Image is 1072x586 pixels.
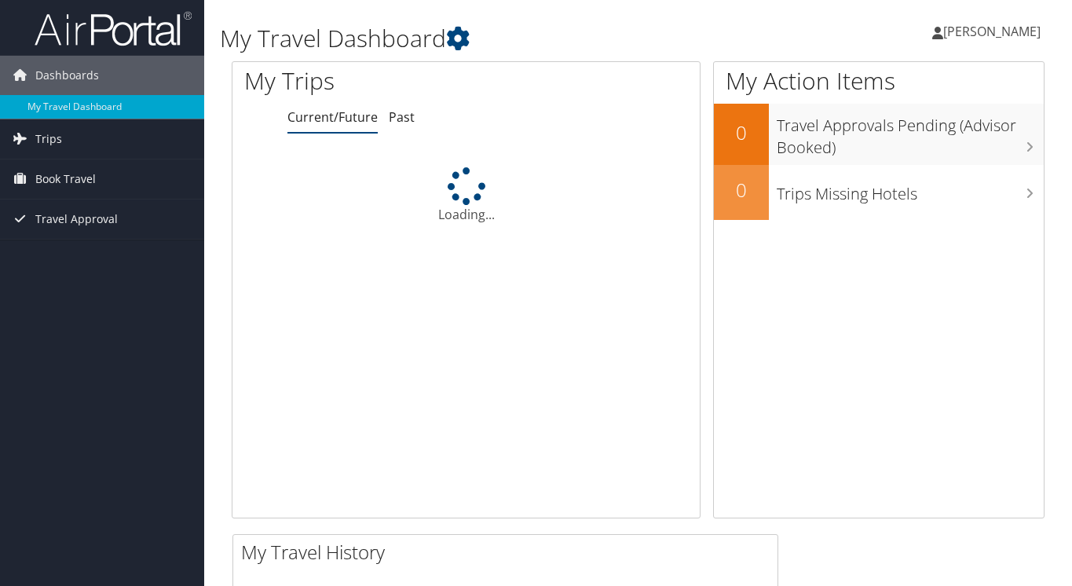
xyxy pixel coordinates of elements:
img: airportal-logo.png [35,10,192,47]
a: 0Trips Missing Hotels [714,165,1045,220]
span: [PERSON_NAME] [943,23,1041,40]
h3: Trips Missing Hotels [777,175,1045,205]
h2: My Travel History [241,539,777,566]
h1: My Trips [244,64,493,97]
div: Loading... [232,167,700,224]
a: [PERSON_NAME] [932,8,1056,55]
h1: My Action Items [714,64,1045,97]
h3: Travel Approvals Pending (Advisor Booked) [777,107,1045,159]
a: 0Travel Approvals Pending (Advisor Booked) [714,104,1045,164]
span: Travel Approval [35,200,118,239]
span: Dashboards [35,56,99,95]
a: Current/Future [287,108,378,126]
h2: 0 [714,177,769,203]
span: Trips [35,119,62,159]
h1: My Travel Dashboard [220,22,777,55]
span: Book Travel [35,159,96,199]
a: Past [389,108,415,126]
h2: 0 [714,119,769,146]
